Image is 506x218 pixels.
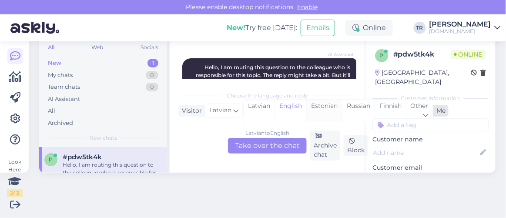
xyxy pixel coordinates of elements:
[342,100,375,122] div: Russian
[209,106,231,115] span: Latvian
[375,100,406,122] div: Finnish
[429,28,491,35] div: [DOMAIN_NAME]
[227,23,245,32] b: New!
[429,21,491,28] div: [PERSON_NAME]
[48,95,80,104] div: AI Assistant
[433,106,446,115] div: Me
[411,102,429,110] span: Other
[139,42,160,53] div: Socials
[310,131,340,161] div: Archive chat
[48,59,61,67] div: New
[227,23,297,33] div: Try free [DATE]:
[178,106,202,115] div: Visitor
[301,20,335,36] button: Emails
[146,71,158,80] div: 0
[244,100,275,122] div: Latvian
[295,3,320,11] span: Enable
[375,68,471,87] div: [GEOGRAPHIC_DATA], [GEOGRAPHIC_DATA]
[429,21,501,35] a: [PERSON_NAME][DOMAIN_NAME]
[372,94,489,102] div: Customer information
[48,83,80,91] div: Team chats
[380,52,384,59] span: p
[178,92,356,100] div: Choose the language and reply
[306,100,342,122] div: Estonian
[344,135,368,156] div: Block
[146,83,158,91] div: 0
[372,118,489,131] input: Add a tag
[228,138,307,154] div: Take over the chat
[372,135,489,144] p: Customer name
[345,20,393,36] div: Online
[373,148,479,158] input: Add name
[372,172,423,184] div: Request email
[89,134,117,142] span: New chats
[63,161,162,177] div: Hello, I am routing this question to the colleague who is responsible for this topic. The reply m...
[393,49,451,60] div: # pdw5tk4k
[451,50,486,59] span: Online
[245,129,289,137] div: Latvian to English
[7,189,23,197] div: 2 / 3
[46,42,56,53] div: All
[63,153,102,161] span: #pdw5tk4k
[275,100,306,122] div: English
[372,163,489,172] p: Customer email
[48,119,73,127] div: Archived
[49,156,53,163] span: p
[321,51,354,58] span: AI Assistant
[48,71,73,80] div: My chats
[48,107,55,115] div: All
[147,59,158,67] div: 1
[7,158,23,197] div: Look Here
[196,64,352,86] span: Hello, I am routing this question to the colleague who is responsible for this topic. The reply m...
[90,42,105,53] div: Web
[414,22,426,34] div: TR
